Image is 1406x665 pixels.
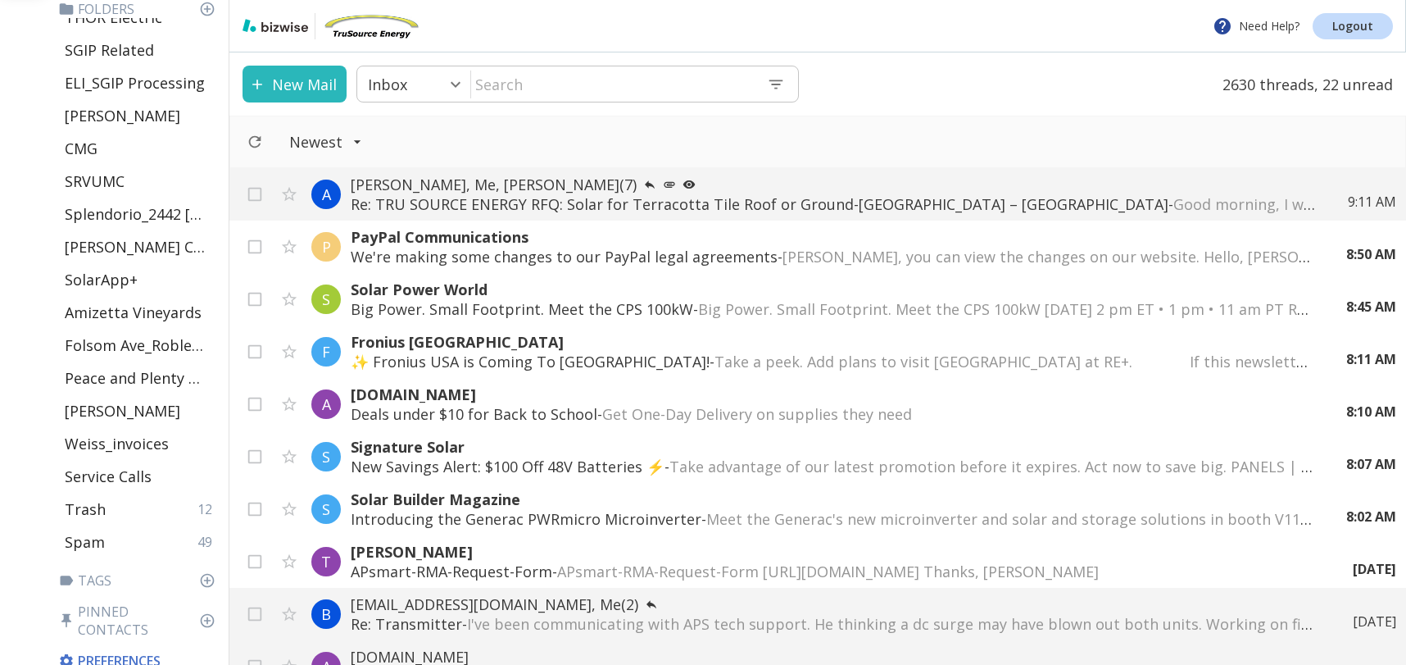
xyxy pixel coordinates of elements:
[65,303,202,322] p: Amizetta Vineyards
[322,184,331,204] p: A
[58,198,222,230] div: Splendorio_2442 [GEOGRAPHIC_DATA]
[65,467,152,486] p: Service Calls
[65,499,106,519] p: Trash
[1346,455,1396,473] p: 8:07 AM
[351,490,1313,509] p: Solar Builder Magazine
[58,329,222,362] div: Folsom Ave_Robleto
[58,603,222,639] p: Pinned Contacts
[65,237,206,257] p: [PERSON_NAME] CPA Financial
[58,362,222,394] div: Peace and Plenty Farms
[471,67,754,101] input: Search
[58,230,222,263] div: [PERSON_NAME] CPA Financial
[351,175,1315,194] p: [PERSON_NAME], Me, [PERSON_NAME] (7)
[58,572,222,590] p: Tags
[351,594,1320,614] p: [EMAIL_ADDRESS][DOMAIN_NAME], Me (2)
[65,270,138,289] p: SolarApp+
[322,394,331,414] p: A
[243,66,347,102] button: New Mail
[65,401,180,421] p: [PERSON_NAME]
[351,227,1313,247] p: PayPal Communications
[240,127,270,157] button: Refresh
[683,178,696,191] svg: Your most recent message has not been opened yet
[322,13,420,39] img: TruSource Energy, Inc.
[1353,613,1396,631] p: [DATE]
[65,106,180,125] p: [PERSON_NAME]
[58,165,222,198] div: SRVUMC
[58,34,222,66] div: SGIP Related
[58,132,222,165] div: CMG
[351,247,1313,266] p: We're making some changes to our PayPal legal agreements -
[58,99,222,132] div: [PERSON_NAME]
[1346,350,1396,368] p: 8:11 AM
[1353,560,1396,578] p: [DATE]
[321,552,331,572] p: T
[65,204,206,224] p: Splendorio_2442 [GEOGRAPHIC_DATA]
[322,289,330,309] p: S
[58,296,222,329] div: Amizetta Vineyards
[197,500,219,518] p: 12
[65,532,105,552] p: Spam
[65,335,206,355] p: Folsom Ave_Robleto
[65,73,205,93] p: ELI_SGIP Processing
[197,533,219,551] p: 49
[322,237,331,257] p: P
[351,332,1313,352] p: Fronius [GEOGRAPHIC_DATA]
[351,437,1313,457] p: Signature Solar
[58,394,222,427] div: [PERSON_NAME]
[1346,403,1396,421] p: 8:10 AM
[65,434,169,453] p: Weiss_invoices
[557,562,1099,581] span: APsmart-RMA-Request-Form [URL][DOMAIN_NAME] Thanks, [PERSON_NAME]
[322,499,330,519] p: S
[351,542,1320,562] p: [PERSON_NAME]
[273,124,379,160] button: Filter
[351,299,1313,319] p: Big Power. Small Footprint. Meet the CPS 100kW -
[58,526,222,558] div: Spam49
[351,385,1313,404] p: [DOMAIN_NAME]
[1332,20,1373,32] p: Logout
[58,427,222,460] div: Weiss_invoices
[58,493,222,526] div: Trash12
[58,66,222,99] div: ELI_SGIP Processing
[65,40,154,60] p: SGIP Related
[65,139,98,158] p: CMG
[58,460,222,493] div: Service Calls
[65,171,125,191] p: SRVUMC
[602,404,1236,424] span: Get One-Day Delivery on supplies they need͏ ‌ ͏ ‌ ͏ ‌ ͏ ‌ ͏ ‌ ͏ ‌ ͏ ‌ ͏ ‌ ͏ ‌ ͏ ‌ ͏ ‌ ͏ ‌ ͏ ‌ ͏ ‌...
[351,614,1320,634] p: Re: Transmitter -
[1346,508,1396,526] p: 8:02 AM
[1346,298,1396,316] p: 8:45 AM
[1213,16,1299,36] p: Need Help?
[1348,193,1396,211] p: 9:11 AM
[351,562,1320,581] p: APsmart-RMA-Request-Form -
[1213,66,1393,102] p: 2630 threads, 22 unread
[351,352,1313,371] p: ✨ Fronius USA is Coming To [GEOGRAPHIC_DATA]! -
[322,342,330,362] p: F
[243,19,308,32] img: bizwise
[1346,245,1396,263] p: 8:50 AM
[351,509,1313,529] p: Introducing the Generac PWRmicro Microinverter -
[351,457,1313,476] p: New Savings Alert: $100 Off 48V Batteries ⚡ -
[351,404,1313,424] p: Deals under $10 for Back to School -
[1313,13,1393,39] a: Logout
[351,280,1313,299] p: Solar Power World
[368,75,407,94] p: Inbox
[65,368,206,388] p: Peace and Plenty Farms
[322,447,330,467] p: S
[351,194,1315,214] p: Re: TRU SOURCE ENERGY RFQ: Solar for Terracotta Tile Roof or Ground-[GEOGRAPHIC_DATA] – [GEOGRAPH...
[58,263,222,296] div: SolarApp+
[321,604,331,624] p: B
